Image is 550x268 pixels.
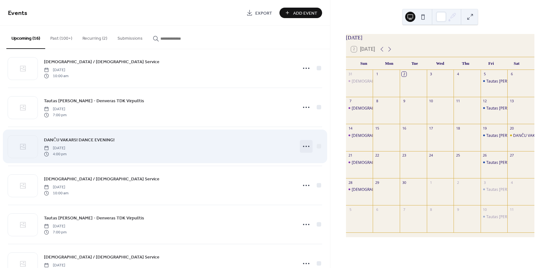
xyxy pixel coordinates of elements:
div: 3 [429,72,434,77]
a: [DEMOGRAPHIC_DATA] / [DEMOGRAPHIC_DATA] Service [44,175,159,183]
div: 11 [509,207,514,212]
div: 26 [483,153,487,158]
div: 31 [348,72,353,77]
span: 7:00 pm [44,112,67,118]
div: Tautas Deju Mēģinājums - Denveras TDK Virpulītis [481,214,508,219]
div: 11 [455,99,460,104]
div: 10 [429,99,434,104]
div: [DATE] [346,34,534,42]
span: 10:00 am [44,73,68,79]
div: 15 [375,126,379,131]
span: Add Event [293,10,317,17]
div: [DEMOGRAPHIC_DATA] / [DEMOGRAPHIC_DATA] Service [352,160,452,165]
div: Wed [427,57,453,70]
div: 7 [348,99,353,104]
div: 29 [375,180,379,185]
div: 8 [429,207,434,212]
span: 7:00 pm [44,229,67,235]
div: Dievkalpojums / Church Service [346,160,373,165]
div: Sat [504,57,529,70]
div: DANČU VAKARS! DANCE EVENING! [507,133,534,138]
div: 7 [402,207,406,212]
button: Submissions [112,26,148,48]
div: Tautas Deju Mēģinājums - Denveras TDK Virpulītis [481,78,508,84]
a: Export [242,8,277,18]
span: [DATE] [44,106,67,112]
div: 22 [375,153,379,158]
span: 4:00 pm [44,151,67,157]
div: 1 [429,180,434,185]
div: 14 [348,126,353,131]
div: 2 [455,180,460,185]
a: [DEMOGRAPHIC_DATA] / [DEMOGRAPHIC_DATA] Service [44,58,159,65]
div: 9 [455,207,460,212]
div: 28 [348,180,353,185]
span: Export [255,10,272,17]
div: 27 [509,153,514,158]
div: 1 [375,72,379,77]
div: Sun [351,57,377,70]
div: [DEMOGRAPHIC_DATA] / [DEMOGRAPHIC_DATA] Service [352,133,452,138]
div: [DEMOGRAPHIC_DATA] / [DEMOGRAPHIC_DATA] Service [352,78,452,84]
div: 24 [429,153,434,158]
div: 2 [402,72,406,77]
a: DANČU VAKARS! DANCE EVENING! [44,136,114,144]
button: Past (100+) [45,26,77,48]
span: [DATE] [44,67,68,73]
div: 23 [402,153,406,158]
a: Tautas [PERSON_NAME] - Denveras TDK Virpulītis [44,97,144,104]
span: Events [8,7,27,19]
button: Add Event [279,8,322,18]
div: Tautas Deju Mēģinājums - Denveras TDK Virpulītis [481,105,508,111]
span: [DATE] [44,184,68,190]
div: 13 [509,99,514,104]
span: DANČU VAKARS! DANCE EVENING! [44,137,114,144]
div: 5 [483,72,487,77]
div: 10 [483,207,487,212]
div: Dievkalpojums / Church Service [346,105,373,111]
span: 10:00 am [44,190,68,196]
div: Thu [453,57,478,70]
a: [DEMOGRAPHIC_DATA] / [DEMOGRAPHIC_DATA] Service [44,253,159,261]
div: 6 [509,72,514,77]
span: [DATE] [44,224,67,229]
div: 6 [375,207,379,212]
div: 18 [455,126,460,131]
div: 30 [402,180,406,185]
div: Mon [377,57,402,70]
div: Tue [402,57,427,70]
div: [DEMOGRAPHIC_DATA] / [DEMOGRAPHIC_DATA] Service [352,105,452,111]
span: [DATE] [44,145,67,151]
div: [DEMOGRAPHIC_DATA] / [DEMOGRAPHIC_DATA] Service [352,187,452,192]
span: Tautas [PERSON_NAME] - Denveras TDK Virpulītis [44,98,144,104]
div: Dievkalpojums / Church Service [346,133,373,138]
span: [DEMOGRAPHIC_DATA] / [DEMOGRAPHIC_DATA] Service [44,59,159,65]
div: 8 [375,99,379,104]
div: 5 [348,207,353,212]
div: 9 [402,99,406,104]
div: 12 [483,99,487,104]
div: Fri [478,57,504,70]
div: Tautas Deju Mēģinājums - Denveras TDK Virpulītis [481,187,508,192]
div: 25 [455,153,460,158]
div: 21 [348,153,353,158]
div: Dievkalpojums / Church Service [346,187,373,192]
div: Tautas Deju Mēģinājums - Denveras TDK Virpulītis [481,160,508,165]
a: Tautas [PERSON_NAME] - Denveras TDK Virpulītis [44,214,144,222]
button: Recurring (2) [77,26,112,48]
div: 17 [429,126,434,131]
div: 3 [483,180,487,185]
div: 4 [509,180,514,185]
div: 19 [483,126,487,131]
div: 16 [402,126,406,131]
button: Upcoming (16) [6,26,45,49]
div: 20 [509,126,514,131]
div: Tautas Deju Mēģinājums - Denveras TDK Virpulītis [481,133,508,138]
div: Dievkalpojums / Church Service [346,78,373,84]
div: 4 [455,72,460,77]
